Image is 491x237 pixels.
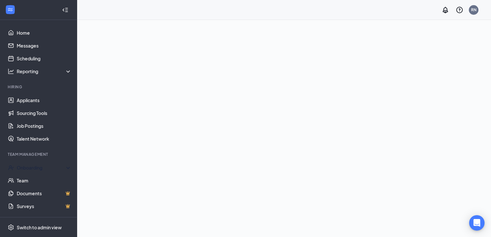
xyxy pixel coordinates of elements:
a: Sourcing Tools [17,107,72,119]
svg: Collapse [62,7,68,13]
div: Hiring [8,84,70,90]
a: SurveysCrown [17,200,72,213]
svg: Notifications [442,6,449,14]
svg: Settings [8,224,14,231]
a: Applicants [17,94,72,107]
svg: UserCheck [8,164,14,171]
div: RN [471,7,477,13]
a: Home [17,26,72,39]
a: DocumentsCrown [17,187,72,200]
div: Switch to admin view [17,224,62,231]
a: Team [17,174,72,187]
a: Job Postings [17,119,72,132]
div: Reporting [17,68,72,75]
svg: WorkstreamLogo [7,6,13,13]
div: Team Management [8,152,70,157]
svg: QuestionInfo [456,6,463,14]
a: Talent Network [17,132,72,145]
svg: Analysis [8,68,14,75]
a: Scheduling [17,52,72,65]
div: Onboarding [17,164,66,171]
a: Messages [17,39,72,52]
div: Open Intercom Messenger [469,215,485,231]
